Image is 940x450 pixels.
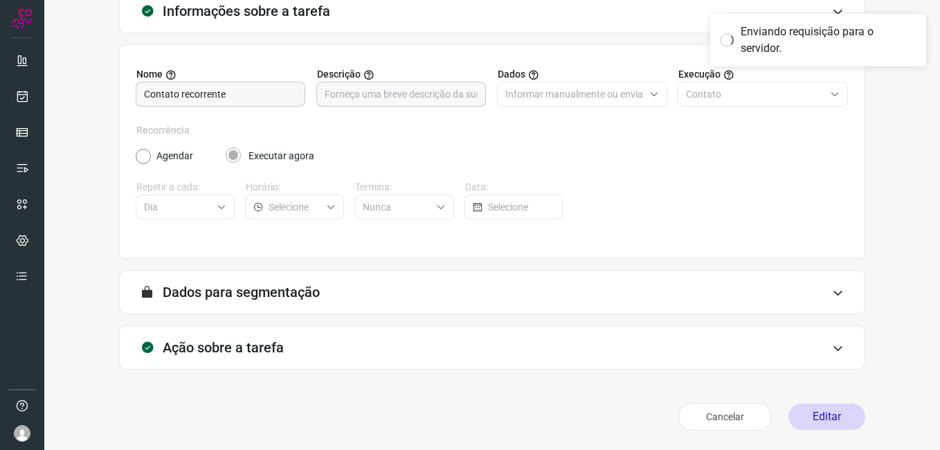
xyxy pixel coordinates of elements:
button: Cancelar [678,403,772,431]
span: Nome [136,67,163,82]
label: Repetir a cada: [136,180,235,195]
input: Selecione o tipo de envio [686,82,824,106]
label: Data: [465,180,563,195]
input: Selecione [488,195,554,219]
img: avatar-user-boy.jpg [14,425,30,442]
div: Enviando requisição para o servidor. [741,24,916,57]
h3: Informações sobre a tarefa [163,3,330,19]
label: Horário: [246,180,344,195]
input: Selecione o tipo de envio [505,82,644,106]
input: Selecione [363,195,430,219]
h3: Dados para segmentação [163,284,320,300]
label: Agendar [156,149,193,163]
img: Logo [12,8,33,29]
label: Executar agora [248,149,314,163]
span: Execução [678,67,721,82]
label: Recorrência [136,123,848,138]
input: Selecione [144,195,211,219]
h3: Ação sobre a tarefa [163,339,284,356]
span: Dados [498,67,525,82]
input: Digite o nome para a sua tarefa. [144,82,297,106]
button: Editar [788,404,865,430]
label: Termina: [355,180,453,195]
input: Selecione [269,195,320,219]
span: Descrição [317,67,361,82]
input: Forneça uma breve descrição da sua tarefa. [325,82,478,106]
